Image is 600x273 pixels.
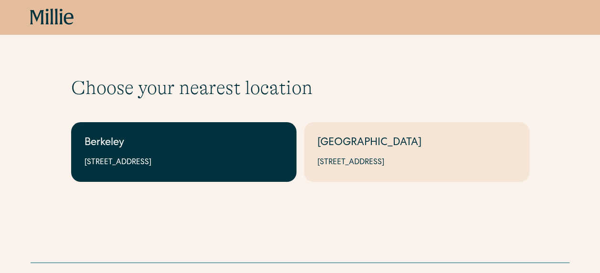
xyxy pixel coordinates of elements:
h1: Choose your nearest location [71,76,529,99]
a: home [30,9,74,26]
div: [STREET_ADDRESS] [84,157,283,168]
a: [GEOGRAPHIC_DATA][STREET_ADDRESS] [304,122,529,182]
div: [GEOGRAPHIC_DATA] [317,136,516,151]
div: [STREET_ADDRESS] [317,157,516,168]
div: Berkeley [84,136,283,151]
a: Berkeley[STREET_ADDRESS] [71,122,296,182]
